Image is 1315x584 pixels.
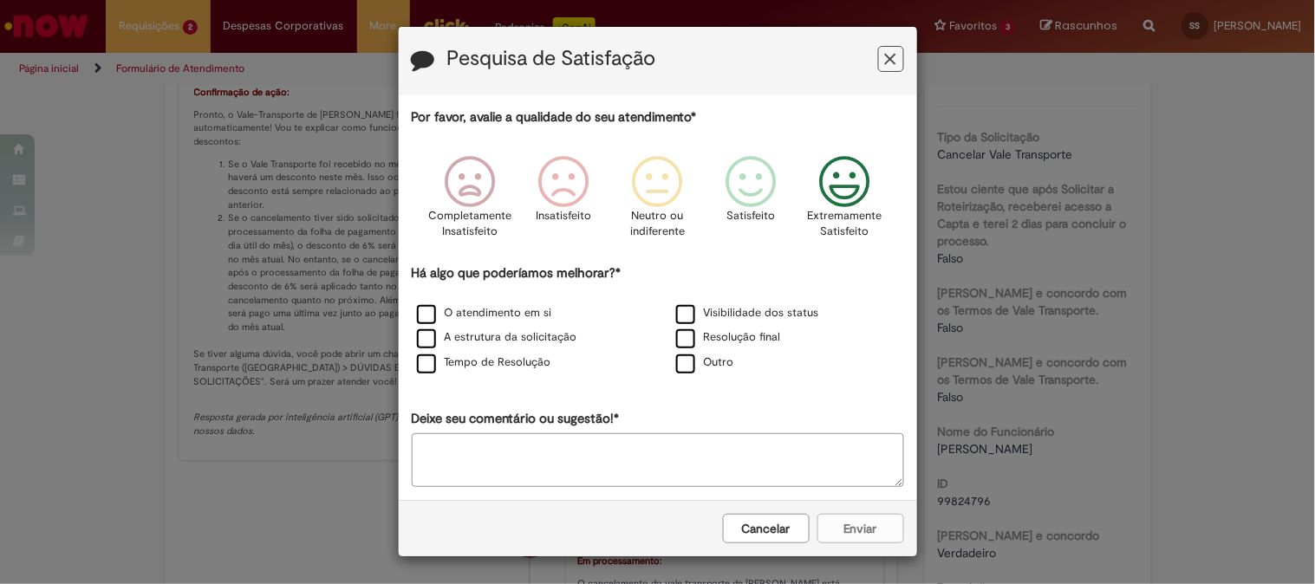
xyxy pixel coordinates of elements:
[723,514,810,543] button: Cancelar
[412,108,697,127] label: Por favor, avalie a qualidade do seu atendimento*
[519,143,608,262] div: Insatisfeito
[417,305,552,321] label: O atendimento em si
[676,354,734,371] label: Outro
[613,143,701,262] div: Neutro ou indiferente
[417,329,577,346] label: A estrutura da solicitação
[428,208,511,240] p: Completamente Insatisfeito
[676,329,781,346] label: Resolução final
[676,305,819,321] label: Visibilidade dos status
[727,208,776,224] p: Satisfeito
[426,143,514,262] div: Completamente Insatisfeito
[447,48,656,70] label: Pesquisa de Satisfação
[707,143,796,262] div: Satisfeito
[801,143,889,262] div: Extremamente Satisfeito
[412,264,904,376] div: Há algo que poderíamos melhorar?*
[536,208,591,224] p: Insatisfeito
[626,208,688,240] p: Neutro ou indiferente
[808,208,882,240] p: Extremamente Satisfeito
[412,410,620,428] label: Deixe seu comentário ou sugestão!*
[417,354,551,371] label: Tempo de Resolução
